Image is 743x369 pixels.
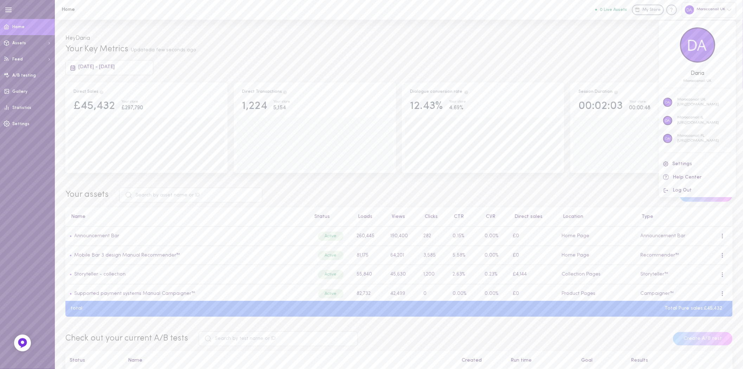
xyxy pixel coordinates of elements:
[659,171,736,184] a: Help Center
[677,102,719,108] p: [URL][DOMAIN_NAME]
[659,71,736,77] div: Daria
[677,115,719,121] p: Moroccanoil IL
[659,79,736,83] div: 20952
[677,121,719,126] p: [URL][DOMAIN_NAME]
[677,138,719,144] p: [URL][DOMAIN_NAME]
[659,184,736,198] button: Log Out
[677,134,719,139] p: Moroccanoil PL
[677,97,719,103] p: Moroccanoil UK
[659,158,736,171] a: Settings
[17,338,28,348] img: Feedback Button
